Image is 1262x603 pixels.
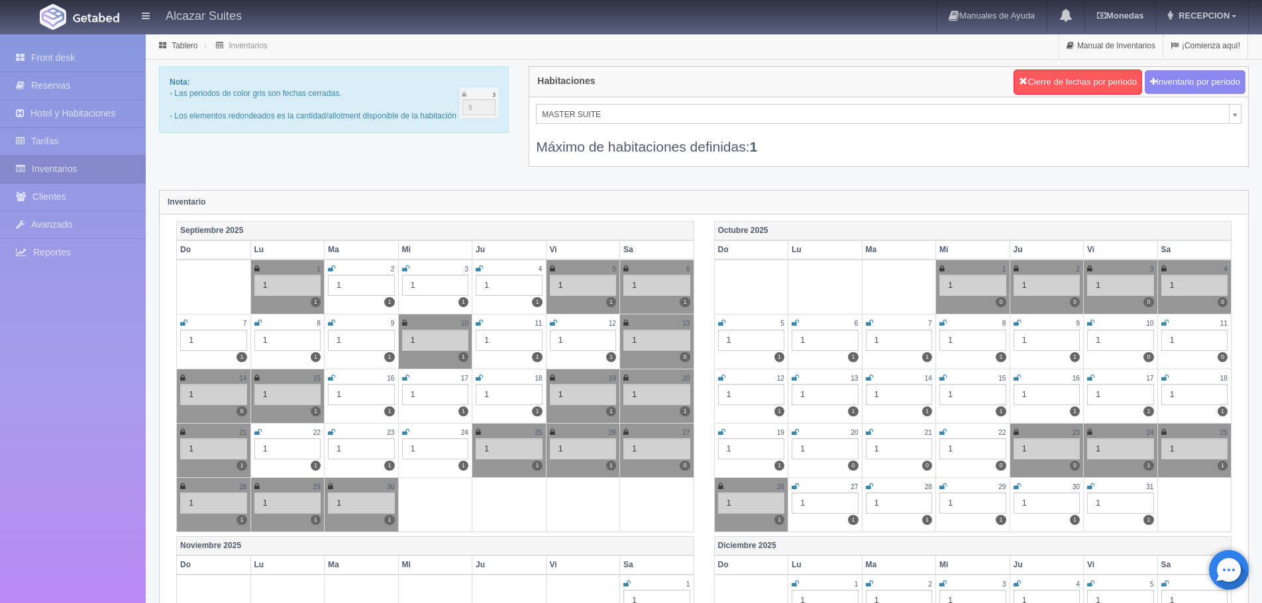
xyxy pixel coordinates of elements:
[1143,515,1153,525] label: 1
[866,492,933,514] div: 1
[464,265,468,273] small: 3
[476,330,543,351] div: 1
[311,352,321,362] label: 1
[925,429,932,436] small: 21
[939,275,1006,296] div: 1
[536,104,1241,124] a: MASTER SUITE
[848,461,858,471] label: 0
[476,275,543,296] div: 1
[535,375,542,382] small: 18
[239,429,246,436] small: 21
[317,320,321,327] small: 8
[237,406,246,416] label: 0
[682,320,690,327] small: 13
[792,330,859,351] div: 1
[170,77,190,87] b: Nota:
[996,406,1006,416] label: 1
[539,265,543,273] small: 4
[1076,580,1080,588] small: 4
[402,275,469,296] div: 1
[680,461,690,471] label: 0
[862,240,936,259] th: Ma
[311,515,321,525] label: 1
[606,461,616,471] label: 1
[866,384,933,405] div: 1
[311,297,321,307] label: 1
[542,105,1224,124] span: MASTER SUITE
[1220,320,1228,327] small: 11
[922,461,932,471] label: 0
[855,580,859,588] small: 1
[229,41,268,50] a: Inventarios
[1143,352,1153,362] label: 0
[1014,70,1142,95] button: Cierre de fechas por periodo
[237,352,246,362] label: 1
[680,406,690,416] label: 1
[996,515,1006,525] label: 1
[788,555,863,575] th: Lu
[1014,438,1080,459] div: 1
[1224,265,1228,273] small: 4
[391,265,395,273] small: 2
[714,536,1232,555] th: Diciembre 2025
[718,492,785,514] div: 1
[788,240,863,259] th: Lu
[623,330,690,351] div: 1
[177,555,251,575] th: Do
[535,429,542,436] small: 25
[1143,297,1153,307] label: 0
[1161,384,1228,405] div: 1
[1076,265,1080,273] small: 2
[250,240,325,259] th: Lu
[384,515,394,525] label: 1
[606,406,616,416] label: 1
[180,492,247,514] div: 1
[254,492,321,514] div: 1
[774,515,784,525] label: 1
[317,265,321,273] small: 1
[718,438,785,459] div: 1
[792,384,859,405] div: 1
[1087,492,1154,514] div: 1
[546,240,620,259] th: Vi
[1150,265,1154,273] small: 3
[1002,580,1006,588] small: 3
[1070,352,1080,362] label: 1
[1161,275,1228,296] div: 1
[1146,320,1153,327] small: 10
[237,515,246,525] label: 1
[774,406,784,416] label: 1
[1218,352,1228,362] label: 0
[939,492,1006,514] div: 1
[682,375,690,382] small: 20
[461,375,468,382] small: 17
[391,320,395,327] small: 9
[1220,375,1228,382] small: 18
[1161,330,1228,351] div: 1
[1175,11,1230,21] span: RECEPCION
[239,483,246,490] small: 28
[623,384,690,405] div: 1
[936,555,1010,575] th: Mi
[1163,33,1247,59] a: ¡Comienza aquí!
[1070,406,1080,416] label: 1
[851,429,858,436] small: 20
[866,330,933,351] div: 1
[180,330,247,351] div: 1
[718,384,785,405] div: 1
[686,265,690,273] small: 6
[402,438,469,459] div: 1
[387,483,394,490] small: 30
[1157,240,1232,259] th: Sa
[1070,461,1080,471] label: 0
[1002,265,1006,273] small: 1
[623,275,690,296] div: 1
[848,352,858,362] label: 1
[550,438,617,459] div: 1
[458,297,468,307] label: 1
[1087,438,1154,459] div: 1
[1145,70,1245,95] button: Inventario por periodo
[254,275,321,296] div: 1
[180,438,247,459] div: 1
[851,483,858,490] small: 27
